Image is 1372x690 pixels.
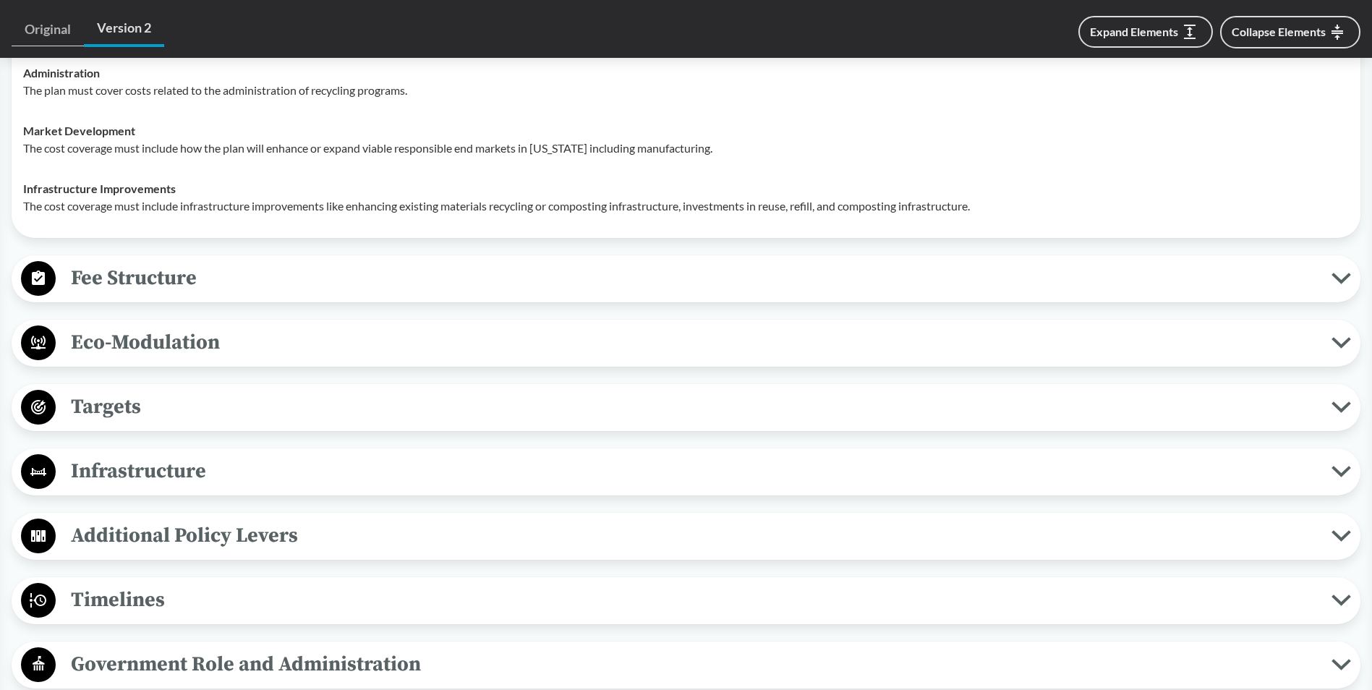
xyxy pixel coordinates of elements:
[1220,16,1360,48] button: Collapse Elements
[17,518,1355,555] button: Additional Policy Levers
[23,124,135,137] strong: Market Development
[17,647,1355,683] button: Government Role and Administration
[23,197,1349,215] p: The cost coverage must include infrastructure improvements like enhancing existing materials recy...
[17,389,1355,426] button: Targets
[12,13,84,46] a: Original
[56,584,1331,616] span: Timelines
[56,262,1331,294] span: Fee Structure
[17,582,1355,619] button: Timelines
[23,66,100,80] strong: Administration
[23,82,1349,99] p: The plan must cover costs related to the administration of recycling programs.
[17,260,1355,297] button: Fee Structure
[56,326,1331,359] span: Eco-Modulation
[56,648,1331,681] span: Government Role and Administration
[23,140,1349,157] p: The cost coverage must include how the plan will enhance or expand viable responsible end markets...
[17,453,1355,490] button: Infrastructure
[56,391,1331,423] span: Targets
[23,182,176,195] strong: Infrastructure Improvements
[84,12,164,47] a: Version 2
[56,519,1331,552] span: Additional Policy Levers
[17,325,1355,362] button: Eco-Modulation
[1078,16,1213,48] button: Expand Elements
[56,455,1331,487] span: Infrastructure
